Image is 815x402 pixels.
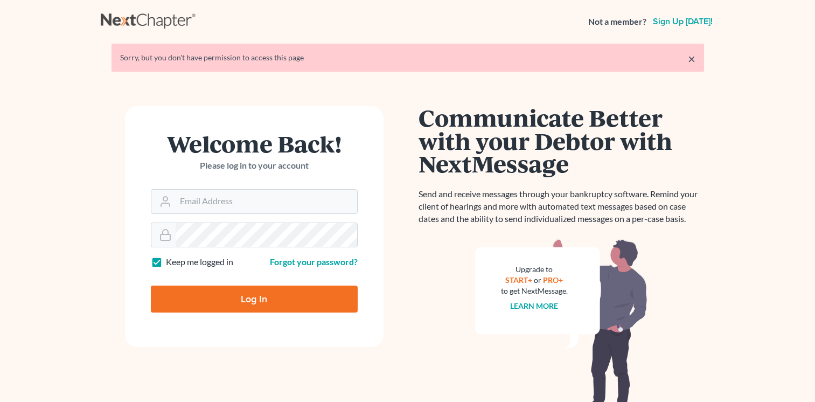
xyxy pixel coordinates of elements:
h1: Communicate Better with your Debtor with NextMessage [419,106,704,175]
div: Sorry, but you don't have permission to access this page [120,52,695,63]
p: Please log in to your account [151,160,358,172]
a: PRO+ [543,275,563,285]
span: or [534,275,541,285]
p: Send and receive messages through your bankruptcy software. Remind your client of hearings and mo... [419,188,704,225]
input: Log In [151,286,358,313]
h1: Welcome Back! [151,132,358,155]
a: Forgot your password? [270,257,358,267]
a: × [688,52,695,65]
div: Upgrade to [501,264,568,275]
a: Sign up [DATE]! [651,17,715,26]
a: START+ [505,275,532,285]
input: Email Address [176,190,357,213]
div: to get NextMessage. [501,286,568,296]
strong: Not a member? [588,16,646,28]
label: Keep me logged in [166,256,233,268]
a: Learn more [510,301,558,310]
